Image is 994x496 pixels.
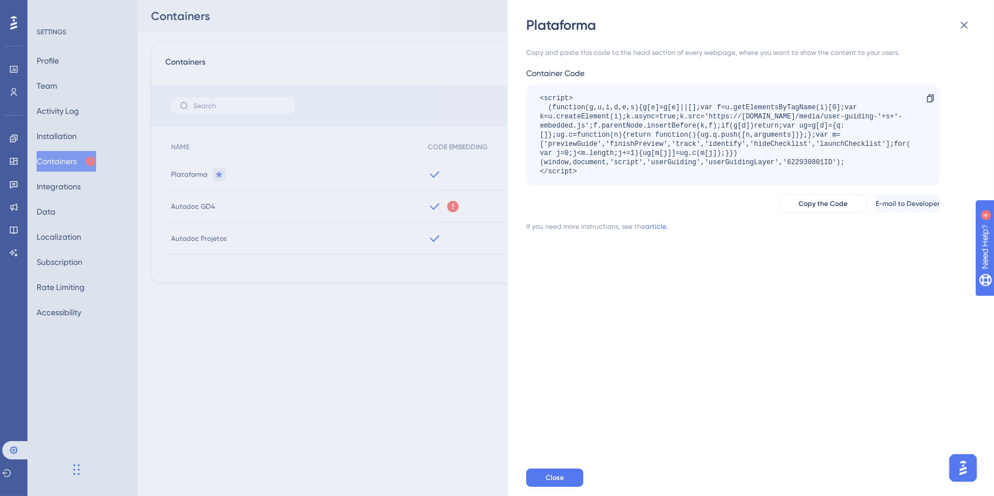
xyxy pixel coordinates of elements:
[876,199,940,208] span: E-mail to Developer
[780,195,866,213] button: Copy the Code
[79,6,83,15] div: 4
[645,222,668,231] a: article.
[526,48,940,57] div: Copy and paste this code to the head section of every webpage, where you want to show the content...
[526,66,940,80] div: Container Code
[26,441,84,496] iframe: Chat Widget
[526,16,978,34] div: Plataforma
[73,453,80,487] div: Arrastar
[26,441,84,496] div: Widget de chat
[540,94,915,176] div: <script> (function(g,u,i,d,e,s){g[e]=g[e]||[];var f=u.getElementsByTagName(i)[0];var k=u.createEl...
[546,473,564,482] span: Close
[798,199,848,208] span: Copy the Code
[526,469,583,487] button: Close
[27,3,71,17] span: Need Help?
[876,195,940,213] button: E-mail to Developer
[946,451,980,485] iframe: UserGuiding AI Assistant Launcher
[526,222,645,231] div: If you need more instructions, see the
